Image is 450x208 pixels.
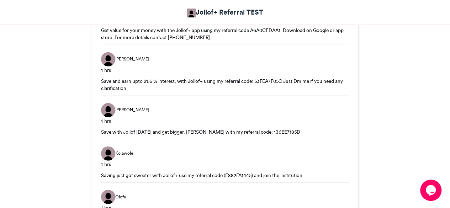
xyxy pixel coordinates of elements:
div: 1 hrs [101,66,349,74]
a: Jollof+ Referral TEST [187,7,263,17]
span: [PERSON_NAME] [115,107,149,113]
img: GODWIN [101,103,115,117]
span: Kolawole [115,150,133,156]
img: Ali [101,52,115,66]
img: Kolawole [101,146,115,161]
div: Saving just got sweeter with Jollof+ use my referral code (E882FA1445) and join the institution [101,172,349,179]
div: 1 hrs [101,161,349,168]
iframe: chat widget [420,180,443,201]
div: Get value for your money with the Jollof+ app using my referral code A6A0CEDAA1. Download on Goog... [101,27,349,41]
div: Save with Jollof [DATE] and get bigger. [PERSON_NAME] with my referral code: 136EE7185D [101,128,349,135]
img: Olofu [101,190,115,204]
span: Olofu [115,194,126,200]
img: Jollof+ Referral TEST [187,9,196,17]
div: Save and earn upto 21.6 % interest, with Jollof+ using my referral code: 53FEA7F05C Just Dm me if... [101,78,349,92]
span: [PERSON_NAME] [115,56,149,62]
div: 1 hrs [101,117,349,125]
